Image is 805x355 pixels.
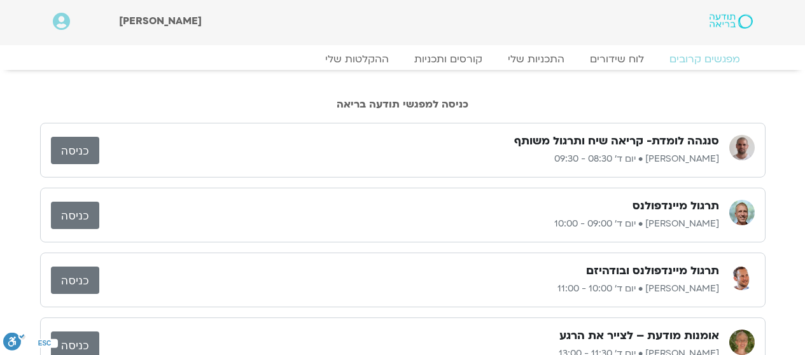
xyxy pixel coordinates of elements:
[559,328,719,344] h3: אומנות מודעת – לצייר את הרגע
[633,198,719,214] h3: תרגול מיינדפולנס
[51,137,99,164] a: כניסה
[99,281,719,296] p: [PERSON_NAME] • יום ד׳ 10:00 - 11:00
[51,267,99,294] a: כניסה
[657,53,753,66] a: מפגשים קרובים
[577,53,657,66] a: לוח שידורים
[402,53,495,66] a: קורסים ותכניות
[99,216,719,232] p: [PERSON_NAME] • יום ד׳ 09:00 - 10:00
[40,99,766,110] h2: כניסה למפגשי תודעה בריאה
[514,134,719,149] h3: סנגהה לומדת- קריאה שיח ותרגול משותף
[119,14,202,28] span: [PERSON_NAME]
[586,263,719,279] h3: תרגול מיינדפולנס ובודהיזם
[729,265,755,290] img: רון כהנא
[729,200,755,225] img: ניב אידלמן
[729,135,755,160] img: דקל קנטי
[495,53,577,66] a: התכניות שלי
[51,202,99,229] a: כניסה
[312,53,402,66] a: ההקלטות שלי
[99,151,719,167] p: [PERSON_NAME] • יום ד׳ 08:30 - 09:30
[53,53,753,66] nav: Menu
